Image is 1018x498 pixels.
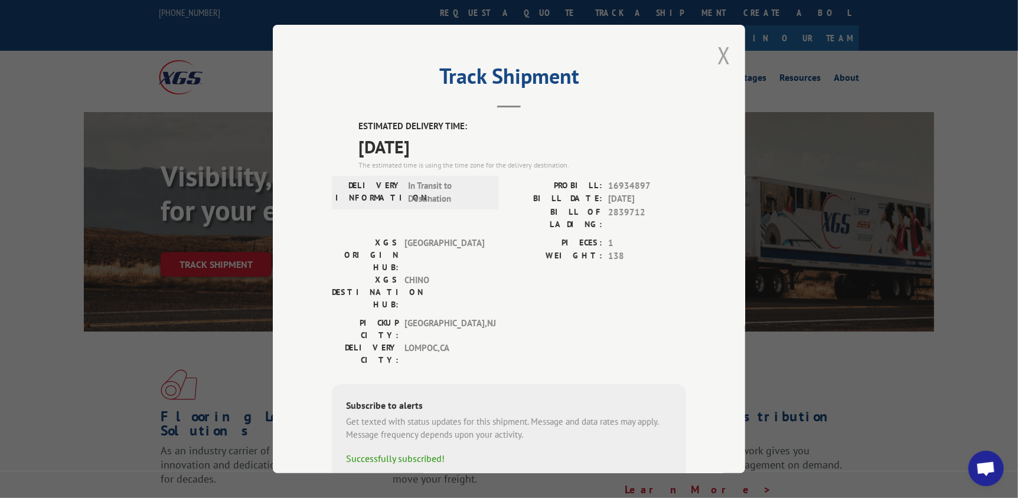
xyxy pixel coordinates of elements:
[346,398,672,415] div: Subscribe to alerts
[358,160,686,171] div: The estimated time is using the time zone for the delivery destination.
[332,342,399,366] label: DELIVERY CITY:
[608,206,686,231] span: 2839712
[608,192,686,206] span: [DATE]
[608,250,686,263] span: 138
[332,274,399,311] label: XGS DESTINATION HUB:
[608,179,686,193] span: 16934897
[332,317,399,342] label: PICKUP CITY:
[346,451,672,466] div: Successfully subscribed!
[332,68,686,90] h2: Track Shipment
[509,237,602,250] label: PIECES:
[408,179,488,206] span: In Transit to Destination
[509,206,602,231] label: BILL OF LADING:
[404,237,484,274] span: [GEOGRAPHIC_DATA]
[404,317,484,342] span: [GEOGRAPHIC_DATA] , NJ
[404,342,484,366] span: LOMPOC , CA
[509,192,602,206] label: BILL DATE:
[404,274,484,311] span: CHINO
[335,179,402,206] label: DELIVERY INFORMATION:
[608,237,686,250] span: 1
[332,237,399,274] label: XGS ORIGIN HUB:
[509,179,602,193] label: PROBILL:
[968,451,1004,486] a: Open chat
[358,133,686,160] span: [DATE]
[509,250,602,263] label: WEIGHT:
[346,415,672,442] div: Get texted with status updates for this shipment. Message and data rates may apply. Message frequ...
[358,120,686,133] label: ESTIMATED DELIVERY TIME:
[717,40,730,71] button: Close modal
